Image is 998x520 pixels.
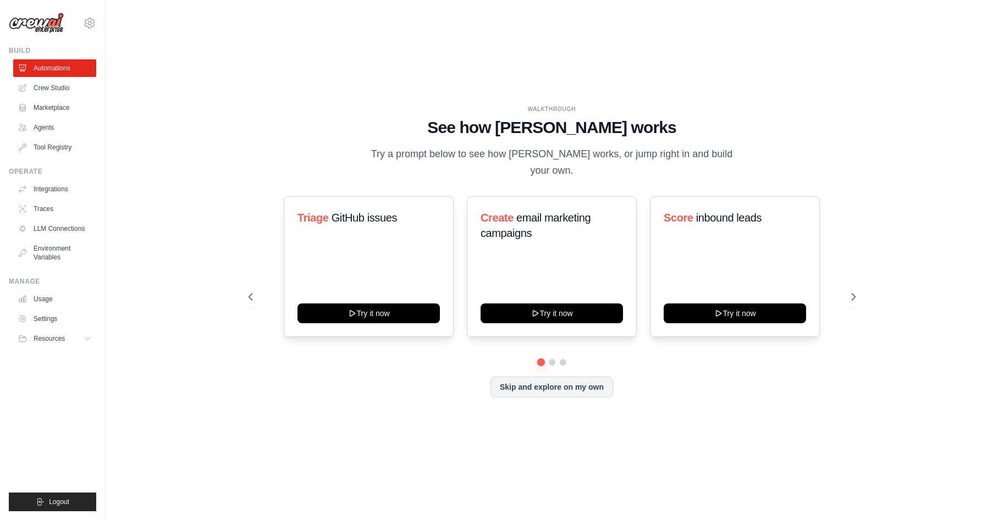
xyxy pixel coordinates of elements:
[481,212,514,224] span: Create
[331,212,396,224] span: GitHub issues
[13,220,96,237] a: LLM Connections
[664,212,693,224] span: Score
[13,290,96,308] a: Usage
[367,146,737,179] p: Try a prompt below to see how [PERSON_NAME] works, or jump right in and build your own.
[13,119,96,136] a: Agents
[9,277,96,286] div: Manage
[13,310,96,328] a: Settings
[9,167,96,176] div: Operate
[481,212,591,239] span: email marketing campaigns
[664,303,806,323] button: Try it now
[696,212,762,224] span: inbound leads
[943,467,998,520] iframe: Chat Widget
[49,497,69,506] span: Logout
[13,330,96,347] button: Resources
[13,99,96,117] a: Marketplace
[249,118,856,137] h1: See how [PERSON_NAME] works
[13,200,96,218] a: Traces
[13,79,96,97] a: Crew Studio
[9,46,96,55] div: Build
[13,240,96,266] a: Environment Variables
[9,493,96,511] button: Logout
[481,303,623,323] button: Try it now
[34,334,65,343] span: Resources
[249,105,856,113] div: WALKTHROUGH
[297,303,440,323] button: Try it now
[297,212,329,224] span: Triage
[13,59,96,77] a: Automations
[490,377,613,397] button: Skip and explore on my own
[13,180,96,198] a: Integrations
[9,13,64,34] img: Logo
[13,139,96,156] a: Tool Registry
